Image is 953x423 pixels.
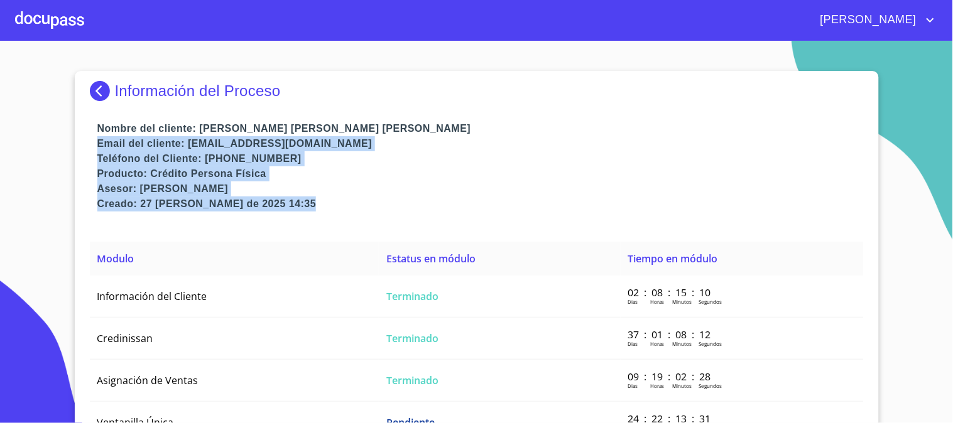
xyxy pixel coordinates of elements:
p: 02 : 08 : 15 : 10 [628,286,713,299]
span: Información del Cliente [97,289,207,303]
span: Modulo [97,252,134,265]
p: Producto: Crédito Persona Física [97,166,864,181]
span: [PERSON_NAME] [811,10,923,30]
p: Dias [628,340,638,347]
p: Minutos [673,382,692,389]
span: Terminado [386,331,438,345]
span: Terminado [386,373,438,387]
span: Tiempo en módulo [628,252,718,265]
p: Horas [651,340,665,347]
p: Minutos [673,340,692,347]
p: Dias [628,382,638,389]
img: Docupass spot blue [90,81,115,101]
span: Terminado [386,289,438,303]
p: Email del cliente: [EMAIL_ADDRESS][DOMAIN_NAME] [97,136,864,151]
p: Segundos [699,382,722,389]
span: Credinissan [97,331,153,345]
div: Información del Proceso [90,81,864,101]
p: 09 : 19 : 02 : 28 [628,370,713,383]
span: Asignación de Ventas [97,373,199,387]
p: Dias [628,298,638,305]
p: Minutos [673,298,692,305]
p: Asesor: [PERSON_NAME] [97,181,864,196]
p: Horas [651,298,665,305]
p: Segundos [699,298,722,305]
p: Teléfono del Cliente: [PHONE_NUMBER] [97,151,864,166]
p: Horas [651,382,665,389]
p: 37 : 01 : 08 : 12 [628,328,713,341]
span: Estatus en módulo [386,252,476,265]
p: Segundos [699,340,722,347]
p: Nombre del cliente: [PERSON_NAME] [PERSON_NAME] [PERSON_NAME] [97,121,864,136]
p: Información del Proceso [115,82,281,100]
button: account of current user [811,10,938,30]
p: Creado: 27 [PERSON_NAME] de 2025 14:35 [97,196,864,211]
